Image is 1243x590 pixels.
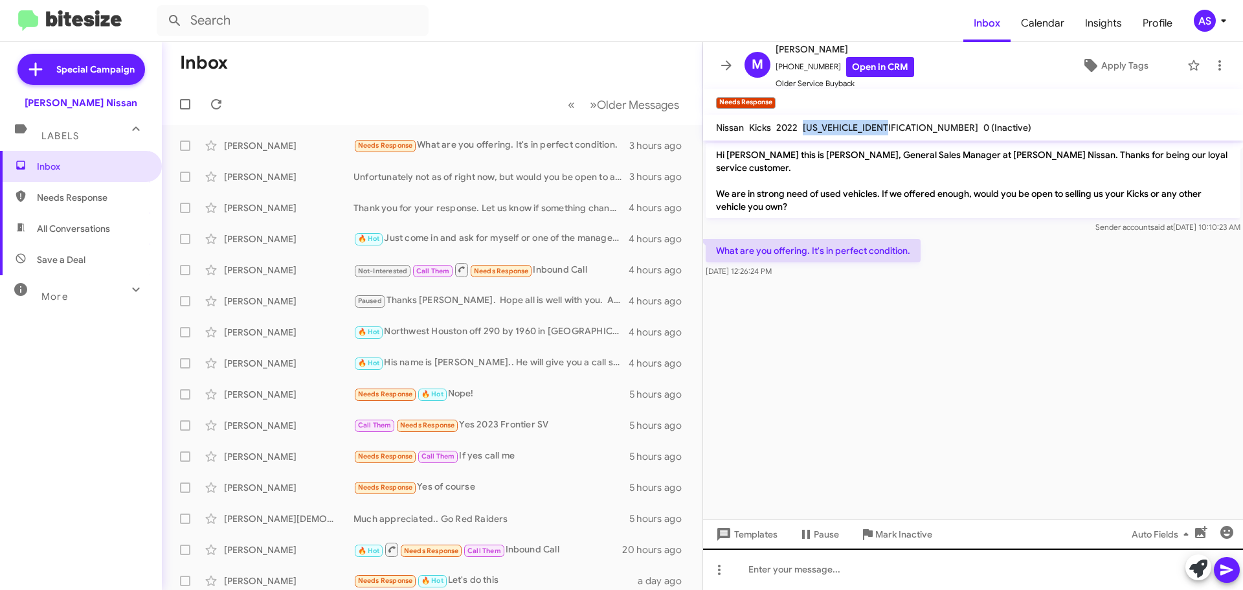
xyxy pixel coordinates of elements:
[568,96,575,113] span: «
[37,160,147,173] span: Inbox
[224,512,353,525] div: [PERSON_NAME][DEMOGRAPHIC_DATA]
[963,5,1011,42] a: Inbox
[706,239,921,262] p: What are you offering. It's in perfect condition.
[353,480,629,495] div: Yes of course
[1150,222,1173,232] span: said at
[846,57,914,77] a: Open in CRM
[590,96,597,113] span: »
[353,541,622,558] div: Inbound Call
[224,450,353,463] div: [PERSON_NAME]
[582,91,687,118] button: Next
[629,450,692,463] div: 5 hours ago
[353,262,629,278] div: Inbound Call
[224,388,353,401] div: [PERSON_NAME]
[849,523,943,546] button: Mark Inactive
[703,523,788,546] button: Templates
[224,481,353,494] div: [PERSON_NAME]
[224,233,353,245] div: [PERSON_NAME]
[474,267,529,275] span: Needs Response
[400,421,455,429] span: Needs Response
[776,77,914,90] span: Older Service Buyback
[983,122,1031,133] span: 0 (Inactive)
[358,452,413,460] span: Needs Response
[776,57,914,77] span: [PHONE_NUMBER]
[561,91,687,118] nav: Page navigation example
[358,483,413,492] span: Needs Response
[629,264,692,277] div: 4 hours ago
[224,357,353,370] div: [PERSON_NAME]
[224,201,353,214] div: [PERSON_NAME]
[353,293,629,308] div: Thanks [PERSON_NAME]. Hope all is well with you. Anything you need were always here to help.
[358,547,380,555] span: 🔥 Hot
[358,421,392,429] span: Call Them
[629,295,692,308] div: 4 hours ago
[1132,5,1183,42] a: Profile
[358,141,413,150] span: Needs Response
[706,143,1240,218] p: Hi [PERSON_NAME] this is [PERSON_NAME], General Sales Manager at [PERSON_NAME] Nissan. Thanks for...
[1075,5,1132,42] span: Insights
[358,576,413,585] span: Needs Response
[629,481,692,494] div: 5 hours ago
[629,326,692,339] div: 4 hours ago
[629,170,692,183] div: 3 hours ago
[224,574,353,587] div: [PERSON_NAME]
[416,267,450,275] span: Call Them
[17,54,145,85] a: Special Campaign
[224,326,353,339] div: [PERSON_NAME]
[353,356,629,370] div: His name is [PERSON_NAME].. He will give you a call shortly
[629,139,692,152] div: 3 hours ago
[706,266,772,276] span: [DATE] 12:26:24 PM
[25,96,137,109] div: [PERSON_NAME] Nissan
[814,523,839,546] span: Pause
[629,419,692,432] div: 5 hours ago
[180,52,228,73] h1: Inbox
[560,91,583,118] button: Previous
[1048,54,1181,77] button: Apply Tags
[622,543,692,556] div: 20 hours ago
[788,523,849,546] button: Pause
[875,523,932,546] span: Mark Inactive
[358,328,380,336] span: 🔥 Hot
[353,573,638,588] div: Let's do this
[1095,222,1240,232] span: Sender account [DATE] 10:10:23 AM
[629,357,692,370] div: 4 hours ago
[716,122,744,133] span: Nissan
[629,201,692,214] div: 4 hours ago
[749,122,771,133] span: Kicks
[224,264,353,277] div: [PERSON_NAME]
[421,452,455,460] span: Call Them
[776,41,914,57] span: [PERSON_NAME]
[353,170,629,183] div: Unfortunately not as of right now, but would you be open to a Maxima?
[421,390,443,398] span: 🔥 Hot
[713,523,778,546] span: Templates
[752,54,763,75] span: M
[1011,5,1075,42] a: Calendar
[353,418,629,433] div: Yes 2023 Frontier SV
[1194,10,1216,32] div: AS
[353,201,629,214] div: Thank you for your response. Let us know if something changes.
[41,291,68,302] span: More
[358,297,382,305] span: Paused
[37,222,110,235] span: All Conversations
[37,191,147,204] span: Needs Response
[421,576,443,585] span: 🔥 Hot
[358,359,380,367] span: 🔥 Hot
[803,122,978,133] span: [US_VEHICLE_IDENTIFICATION_NUMBER]
[404,547,459,555] span: Needs Response
[56,63,135,76] span: Special Campaign
[1101,54,1148,77] span: Apply Tags
[776,122,798,133] span: 2022
[353,324,629,339] div: Northwest Houston off 290 by 1960 in [GEOGRAPHIC_DATA]
[597,98,679,112] span: Older Messages
[1121,523,1204,546] button: Auto Fields
[467,547,501,555] span: Call Them
[353,138,629,153] div: What are you offering. It's in perfect condition.
[353,512,629,525] div: Much appreciated.. Go Red Raiders
[224,543,353,556] div: [PERSON_NAME]
[358,234,380,243] span: 🔥 Hot
[224,419,353,432] div: [PERSON_NAME]
[157,5,429,36] input: Search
